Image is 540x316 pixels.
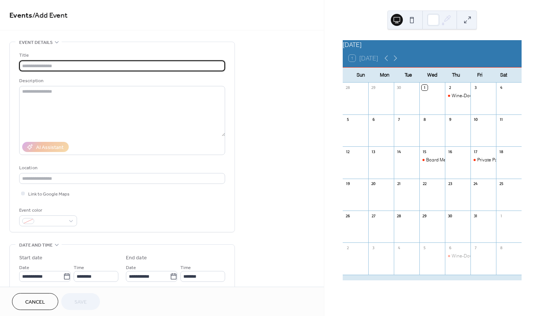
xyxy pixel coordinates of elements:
div: 25 [498,181,504,187]
div: 15 [422,149,427,154]
div: 29 [371,85,376,90]
div: Title [19,51,224,59]
div: 7 [473,245,478,250]
div: 1 [498,213,504,218]
div: Description [19,77,224,85]
div: 13 [371,149,376,154]
div: Start date [19,254,42,262]
div: 8 [422,117,427,122]
div: 14 [396,149,402,154]
div: 7 [396,117,402,122]
div: 2 [447,85,453,90]
div: 6 [371,117,376,122]
div: 31 [473,213,478,218]
div: 30 [447,213,453,218]
div: Board Meeting [426,157,456,163]
div: 29 [422,213,427,218]
div: End date [126,254,147,262]
div: Wed [420,68,444,83]
div: Event color [19,206,76,214]
span: Event details [19,39,53,47]
div: 18 [498,149,504,154]
div: Wine-Down [DATE] [452,93,491,99]
div: 19 [345,181,351,187]
div: Private Party [470,157,496,163]
span: Date [126,264,136,272]
span: / Add Event [32,8,68,23]
div: Wine-Down Thursday [445,253,470,259]
div: 11 [498,117,504,122]
div: 10 [473,117,478,122]
div: Sat [492,68,516,83]
div: 20 [371,181,376,187]
span: Time [74,264,84,272]
div: 4 [498,85,504,90]
div: Location [19,164,224,172]
div: [DATE] [343,40,522,49]
a: Events [9,8,32,23]
div: 22 [422,181,427,187]
div: Thu [444,68,468,83]
div: 27 [371,213,376,218]
div: 12 [345,149,351,154]
div: Sun [349,68,372,83]
div: 2 [345,245,351,250]
div: 17 [473,149,478,154]
div: 3 [473,85,478,90]
span: Date and time [19,241,53,249]
div: 4 [396,245,402,250]
div: 23 [447,181,453,187]
div: Wine-Down Thursday [445,93,470,99]
div: 24 [473,181,478,187]
span: Date [19,264,29,272]
div: 9 [447,117,453,122]
div: Mon [373,68,396,83]
div: 30 [396,85,402,90]
div: 1 [422,85,427,90]
div: 6 [447,245,453,250]
div: 16 [447,149,453,154]
span: Time [180,264,191,272]
div: Fri [468,68,492,83]
div: 5 [422,245,427,250]
div: 3 [371,245,376,250]
div: Private Party [477,157,502,163]
div: 26 [345,213,351,218]
div: 28 [345,85,351,90]
div: Wine-Down [DATE] [452,253,491,259]
span: Link to Google Maps [28,190,70,198]
div: 28 [396,213,402,218]
div: Tue [396,68,420,83]
div: 8 [498,245,504,250]
span: Cancel [25,298,45,306]
div: 21 [396,181,402,187]
div: 5 [345,117,351,122]
div: Board Meeting [419,157,445,163]
button: Cancel [12,293,58,310]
